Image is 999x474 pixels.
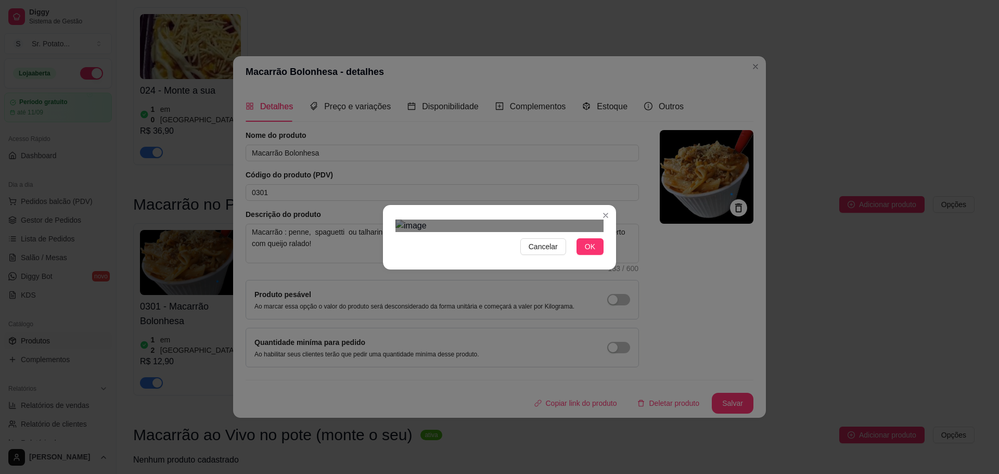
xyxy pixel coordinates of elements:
img: image [395,220,604,232]
button: OK [577,238,604,255]
span: Cancelar [529,241,558,252]
button: Close [597,207,614,224]
span: OK [585,241,595,252]
button: Cancelar [520,238,566,255]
